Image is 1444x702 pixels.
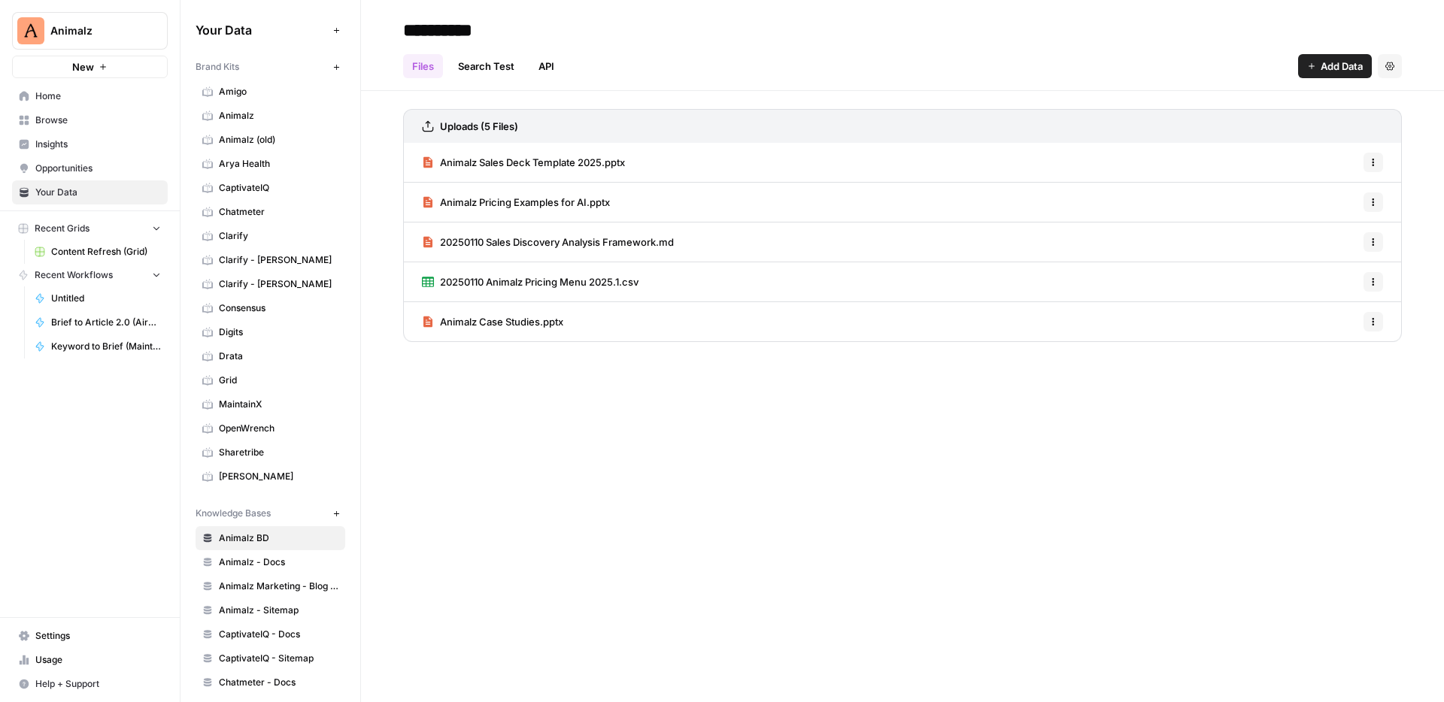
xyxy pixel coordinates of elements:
[529,54,563,78] a: API
[51,340,161,353] span: Keyword to Brief (MaintainX)
[51,245,161,259] span: Content Refresh (Grid)
[403,54,443,78] a: Files
[449,54,523,78] a: Search Test
[35,653,161,667] span: Usage
[219,229,338,243] span: Clarify
[196,152,345,176] a: Arya Health
[196,248,345,272] a: Clarify - [PERSON_NAME]
[196,104,345,128] a: Animalz
[440,314,563,329] span: Animalz Case Studies.pptx
[12,217,168,240] button: Recent Grids
[219,205,338,219] span: Chatmeter
[12,264,168,286] button: Recent Workflows
[219,604,338,617] span: Animalz - Sitemap
[35,162,161,175] span: Opportunities
[51,316,161,329] span: Brief to Article 2.0 (AirOps Builders)
[196,464,345,489] a: [PERSON_NAME]
[196,622,345,646] a: CaptivateIQ - Docs
[12,132,168,156] a: Insights
[219,277,338,291] span: Clarify - [PERSON_NAME]
[196,598,345,622] a: Animalz - Sitemap
[35,113,161,127] span: Browse
[12,156,168,180] a: Opportunities
[219,531,338,545] span: Animalz BD
[219,446,338,459] span: Sharetribe
[196,344,345,368] a: Drata
[12,624,168,648] a: Settings
[196,176,345,200] a: CaptivateIQ
[196,200,345,224] a: Chatmeter
[196,368,345,392] a: Grid
[422,302,563,341] a: Animalz Case Studies.pptx
[1321,59,1363,74] span: Add Data
[28,286,168,310] a: Untitled
[50,23,141,38] span: Animalz
[1298,54,1372,78] button: Add Data
[219,85,338,98] span: Amigo
[219,398,338,411] span: MaintainX
[196,224,345,248] a: Clarify
[219,470,338,483] span: [PERSON_NAME]
[196,507,271,520] span: Knowledge Bases
[440,119,518,134] h3: Uploads (5 Files)
[219,652,338,665] span: CaptivateIQ - Sitemap
[196,440,345,464] a: Sharetribe
[35,89,161,103] span: Home
[219,325,338,339] span: Digits
[196,646,345,670] a: CaptivateIQ - Sitemap
[35,186,161,199] span: Your Data
[196,550,345,574] a: Animalz - Docs
[422,222,674,262] a: 20250110 Sales Discovery Analysis Framework.md
[219,676,338,689] span: Chatmeter - Docs
[28,240,168,264] a: Content Refresh (Grid)
[422,143,625,182] a: Animalz Sales Deck Template 2025.pptx
[35,629,161,643] span: Settings
[12,108,168,132] a: Browse
[196,320,345,344] a: Digits
[196,272,345,296] a: Clarify - [PERSON_NAME]
[196,60,239,74] span: Brand Kits
[219,349,338,363] span: Drata
[219,628,338,641] span: CaptivateIQ - Docs
[422,262,639,301] a: 20250110 Animalz Pricing Menu 2025.1.csv
[12,84,168,108] a: Home
[28,310,168,334] a: Brief to Article 2.0 (AirOps Builders)
[17,17,44,44] img: Animalz Logo
[219,133,338,147] span: Animalz (old)
[12,180,168,204] a: Your Data
[422,183,610,222] a: Animalz Pricing Examples for AI.pptx
[219,579,338,593] span: Animalz Marketing - Blog content
[51,292,161,305] span: Untitled
[196,574,345,598] a: Animalz Marketing - Blog content
[12,56,168,78] button: New
[35,677,161,691] span: Help + Support
[440,155,625,170] span: Animalz Sales Deck Template 2025.pptx
[196,416,345,440] a: OpenWrench
[219,555,338,569] span: Animalz - Docs
[35,138,161,151] span: Insights
[35,268,113,282] span: Recent Workflows
[196,526,345,550] a: Animalz BD
[219,157,338,171] span: Arya Health
[219,422,338,435] span: OpenWrench
[219,374,338,387] span: Grid
[196,392,345,416] a: MaintainX
[219,181,338,195] span: CaptivateIQ
[196,21,327,39] span: Your Data
[196,670,345,694] a: Chatmeter - Docs
[219,109,338,123] span: Animalz
[72,59,94,74] span: New
[35,222,89,235] span: Recent Grids
[219,253,338,267] span: Clarify - [PERSON_NAME]
[28,334,168,359] a: Keyword to Brief (MaintainX)
[12,12,168,50] button: Workspace: Animalz
[196,296,345,320] a: Consensus
[440,195,610,210] span: Animalz Pricing Examples for AI.pptx
[440,274,639,289] span: 20250110 Animalz Pricing Menu 2025.1.csv
[440,235,674,250] span: 20250110 Sales Discovery Analysis Framework.md
[422,110,518,143] a: Uploads (5 Files)
[196,80,345,104] a: Amigo
[12,648,168,672] a: Usage
[12,672,168,696] button: Help + Support
[196,128,345,152] a: Animalz (old)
